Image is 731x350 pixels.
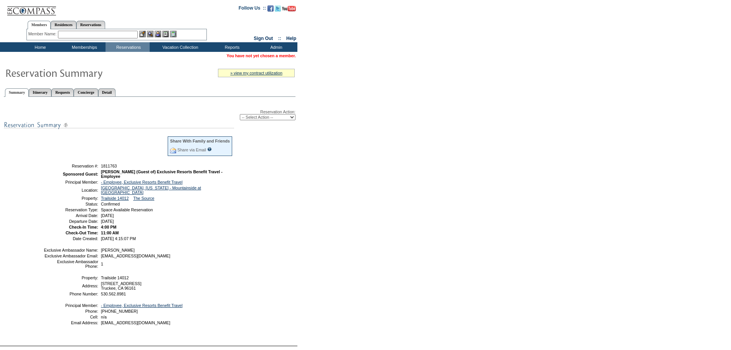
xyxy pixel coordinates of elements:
a: Trailside 14012 [101,196,129,201]
strong: Check-Out Time: [66,231,98,235]
a: Subscribe to our YouTube Channel [282,8,296,12]
a: - Employee, Exclusive Resorts Benefit Travel [101,180,183,184]
a: Sign Out [254,36,273,41]
span: [PERSON_NAME] (Guest of) Exclusive Resorts Benefit Travel - Employee [101,169,223,179]
td: Reservations [106,42,150,52]
td: Follow Us :: [239,5,266,14]
td: Home [17,42,61,52]
td: Email Address: [43,320,98,325]
td: Phone Number: [43,292,98,296]
a: Residences [51,21,76,29]
span: 530.562.8981 [101,292,126,296]
span: n/a [101,315,107,319]
img: Reservaton Summary [5,65,158,80]
td: Reservation #: [43,164,98,168]
td: Reservation Type: [43,207,98,212]
span: [EMAIL_ADDRESS][DOMAIN_NAME] [101,254,170,258]
span: You have not yet chosen a member. [227,53,296,58]
td: Phone: [43,309,98,314]
td: Address: [43,281,98,290]
div: Reservation Action: [4,109,295,120]
span: Trailside 14012 [101,275,129,280]
span: 1 [101,262,103,266]
span: [DATE] [101,219,114,224]
td: Date Created: [43,236,98,241]
a: Detail [98,88,116,96]
td: Status: [43,202,98,206]
a: Members [28,21,51,29]
img: Reservations [162,31,169,37]
img: b_calculator.gif [170,31,177,37]
span: 11:00 AM [101,231,119,235]
span: [DATE] [101,213,114,218]
td: Property: [43,275,98,280]
td: Exclusive Ambassador Name: [43,248,98,252]
a: [GEOGRAPHIC_DATA], [US_STATE] - Mountainside at [GEOGRAPHIC_DATA] [101,186,201,195]
td: Exclusive Ambassador Email: [43,254,98,258]
a: Share via Email [177,148,206,152]
span: :: [278,36,281,41]
span: 1811763 [101,164,117,168]
span: [DATE] 4:15:07 PM [101,236,136,241]
img: View [147,31,153,37]
a: » view my contract utilization [230,71,282,75]
td: Principal Member: [43,180,98,184]
img: subTtlResSummary.gif [4,120,234,130]
span: [PHONE_NUMBER] [101,309,138,314]
div: Share With Family and Friends [170,139,230,143]
strong: Sponsored Guest: [63,172,98,176]
a: Become our fan on Facebook [267,8,274,12]
input: What is this? [207,147,212,151]
img: Subscribe to our YouTube Channel [282,6,296,12]
td: Exclusive Ambassador Phone: [43,259,98,269]
span: [PERSON_NAME] [101,248,135,252]
div: Member Name: [28,31,58,37]
td: Arrival Date: [43,213,98,218]
td: Vacation Collection [150,42,209,52]
img: b_edit.gif [139,31,146,37]
a: Follow us on Twitter [275,8,281,12]
img: Impersonate [155,31,161,37]
span: [STREET_ADDRESS] Truckee, CA 96161 [101,281,141,290]
a: Help [286,36,296,41]
td: Location: [43,186,98,195]
span: Confirmed [101,202,120,206]
td: Property: [43,196,98,201]
img: Follow us on Twitter [275,5,281,12]
a: Reservations [76,21,105,29]
span: [EMAIL_ADDRESS][DOMAIN_NAME] [101,320,170,325]
td: Admin [253,42,297,52]
strong: Check-In Time: [69,225,98,229]
a: Requests [51,88,74,96]
td: Principal Member: [43,303,98,308]
a: Concierge [74,88,98,96]
td: Memberships [61,42,106,52]
a: The Source [133,196,154,201]
a: Summary [5,88,29,97]
td: Reports [209,42,253,52]
a: Itinerary [29,88,51,96]
a: - Employee, Exclusive Resorts Benefit Travel [101,303,183,308]
td: Departure Date: [43,219,98,224]
span: Space Available Reservation [101,207,153,212]
td: Cell: [43,315,98,319]
span: 4:00 PM [101,225,116,229]
img: Become our fan on Facebook [267,5,274,12]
